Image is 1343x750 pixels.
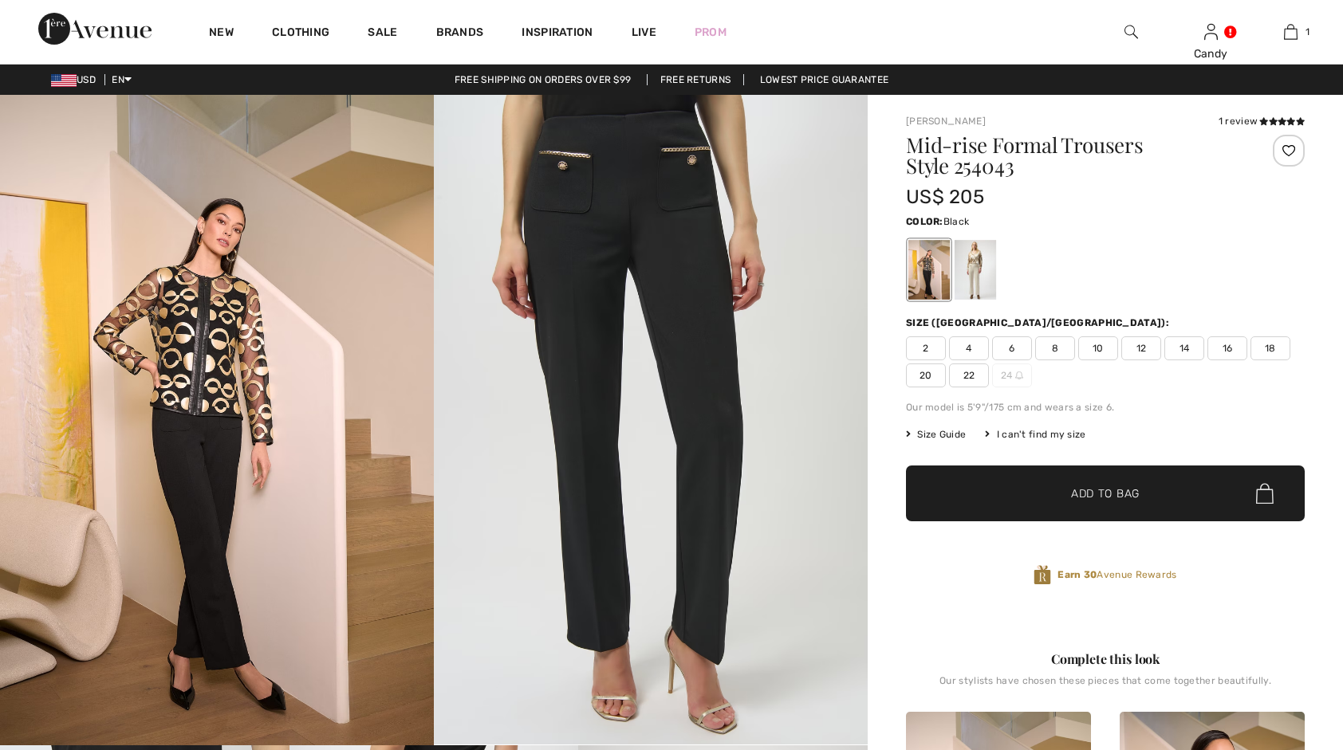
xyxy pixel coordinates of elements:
div: Candy [1172,45,1250,62]
span: Black [943,216,970,227]
span: 4 [949,336,989,360]
button: Add to Bag [906,465,1305,521]
img: My Bag [1284,22,1298,41]
div: 1 review [1219,114,1305,128]
a: Free Returns [647,74,745,85]
a: Sale [368,26,397,42]
img: search the website [1124,22,1138,41]
a: Prom [695,24,727,41]
span: USD [51,74,102,85]
span: 16 [1207,336,1247,360]
span: Color: [906,216,943,227]
div: Birch [955,240,996,300]
span: 14 [1164,336,1204,360]
img: Mid-Rise Formal Trousers Style 254043. 2 [434,95,868,744]
img: 1ère Avenue [38,13,152,45]
span: Avenue Rewards [1057,567,1176,582]
img: US Dollar [51,74,77,87]
img: Bag.svg [1256,483,1274,504]
a: New [209,26,234,42]
div: Size ([GEOGRAPHIC_DATA]/[GEOGRAPHIC_DATA]): [906,316,1172,330]
a: Brands [436,26,484,42]
a: 1 [1251,22,1329,41]
span: 24 [992,363,1032,387]
span: 1 [1306,25,1310,39]
h1: Mid-rise Formal Trousers Style 254043 [906,135,1239,176]
span: 12 [1121,336,1161,360]
div: Black [908,240,950,300]
a: Lowest Price Guarantee [747,74,902,85]
img: ring-m.svg [1015,371,1023,379]
a: Clothing [272,26,329,42]
span: 18 [1250,336,1290,360]
img: Avenue Rewards [1034,564,1051,586]
span: EN [112,74,132,85]
a: Free shipping on orders over $99 [442,74,644,85]
a: [PERSON_NAME] [906,116,986,127]
span: 20 [906,363,946,387]
span: 10 [1078,336,1118,360]
span: 22 [949,363,989,387]
div: Complete this look [906,650,1305,669]
img: My Info [1204,22,1218,41]
strong: Earn 30 [1057,569,1097,580]
div: I can't find my size [985,427,1085,442]
span: US$ 205 [906,186,984,208]
span: Add to Bag [1071,485,1140,502]
a: Live [632,24,656,41]
span: 6 [992,336,1032,360]
a: Sign In [1204,24,1218,39]
div: Our model is 5'9"/175 cm and wears a size 6. [906,400,1305,414]
span: 2 [906,336,946,360]
span: Inspiration [522,26,593,42]
span: Size Guide [906,427,966,442]
div: Our stylists have chosen these pieces that come together beautifully. [906,675,1305,699]
span: 8 [1035,336,1075,360]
